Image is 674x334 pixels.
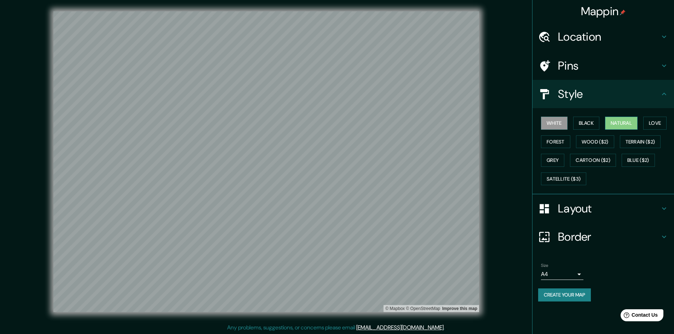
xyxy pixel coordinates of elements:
[620,10,626,15] img: pin-icon.png
[532,23,674,51] div: Location
[532,194,674,223] div: Layout
[570,154,616,167] button: Cartoon ($2)
[558,230,660,244] h4: Border
[532,80,674,108] div: Style
[541,135,570,148] button: Forest
[573,117,600,130] button: Black
[445,323,446,332] div: .
[611,306,666,326] iframe: Help widget launcher
[622,154,655,167] button: Blue ($2)
[558,201,660,216] h4: Layout
[532,223,674,251] div: Border
[385,306,405,311] a: Mapbox
[541,269,583,280] div: A4
[541,263,548,269] label: Size
[558,59,660,73] h4: Pins
[605,117,638,130] button: Natural
[643,117,667,130] button: Love
[576,135,614,148] button: Wood ($2)
[538,288,591,301] button: Create your map
[581,4,626,18] h4: Mappin
[541,117,568,130] button: White
[227,323,445,332] p: Any problems, suggestions, or concerns please email .
[620,135,661,148] button: Terrain ($2)
[558,30,660,44] h4: Location
[541,154,564,167] button: Grey
[558,87,660,101] h4: Style
[446,323,447,332] div: .
[442,306,477,311] a: Map feedback
[356,324,444,331] a: [EMAIL_ADDRESS][DOMAIN_NAME]
[532,52,674,80] div: Pins
[406,306,440,311] a: OpenStreetMap
[53,11,479,312] canvas: Map
[541,172,586,186] button: Satellite ($3)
